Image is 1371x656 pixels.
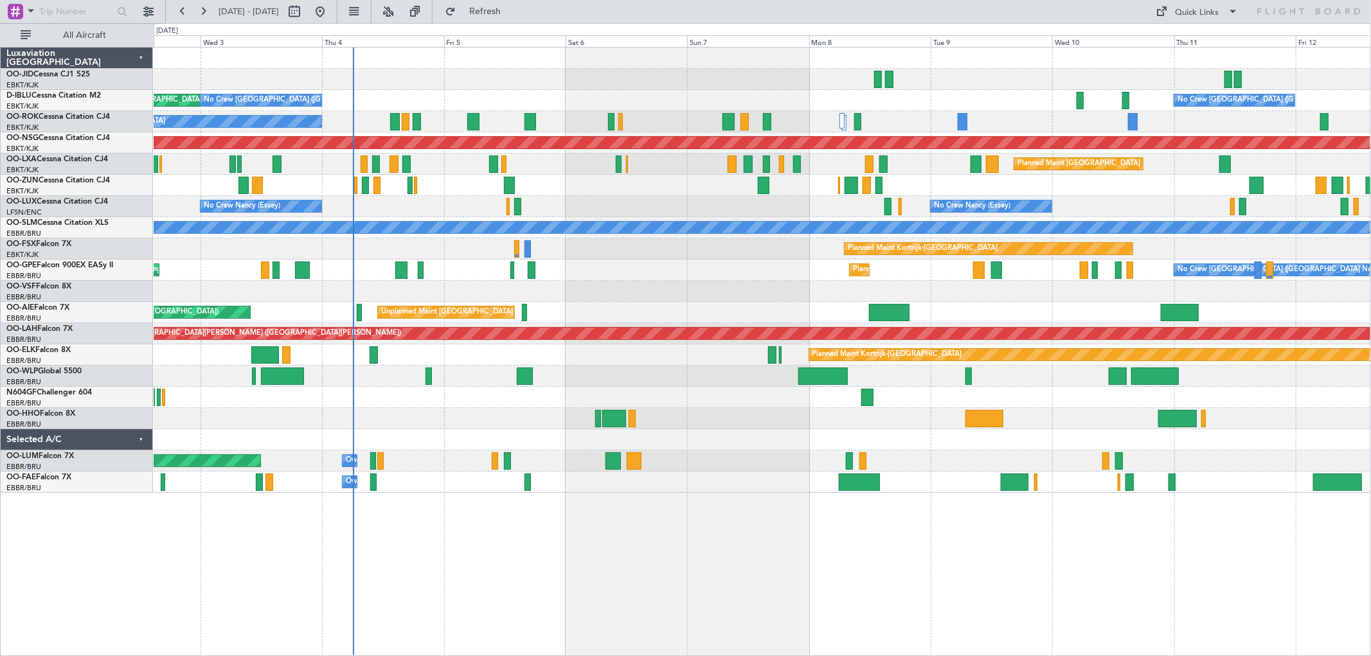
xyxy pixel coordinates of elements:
span: OO-LXA [6,155,37,163]
a: OO-ELKFalcon 8X [6,346,71,354]
div: Planned Maint Kortrijk-[GEOGRAPHIC_DATA] [848,239,998,258]
span: OO-ZUN [6,177,39,184]
a: EBBR/BRU [6,356,41,366]
span: OO-LUM [6,452,39,460]
div: Planned Maint Kortrijk-[GEOGRAPHIC_DATA] [812,345,962,364]
a: EBKT/KJK [6,102,39,111]
a: LFSN/ENC [6,208,42,217]
span: OO-FAE [6,474,36,481]
div: Wed 10 [1052,35,1174,47]
a: OO-ZUNCessna Citation CJ4 [6,177,110,184]
a: OO-GPEFalcon 900EX EASy II [6,262,113,269]
span: [DATE] - [DATE] [219,6,279,17]
span: OO-AIE [6,304,34,312]
a: EBBR/BRU [6,398,41,408]
span: D-IBLU [6,92,31,100]
a: EBBR/BRU [6,483,41,493]
div: Tue 9 [931,35,1052,47]
div: Planned Maint [GEOGRAPHIC_DATA] ([GEOGRAPHIC_DATA] National) [853,260,1086,279]
a: EBBR/BRU [6,420,41,429]
div: [DATE] [156,26,178,37]
button: All Aircraft [14,25,139,46]
div: No Crew [GEOGRAPHIC_DATA] ([GEOGRAPHIC_DATA] National) [204,91,419,110]
a: OO-SLMCessna Citation XLS [6,219,109,227]
span: OO-LAH [6,325,37,333]
div: Sun 7 [687,35,809,47]
a: D-IBLUCessna Citation M2 [6,92,101,100]
a: OO-LUXCessna Citation CJ4 [6,198,108,206]
div: No Crew Nancy (Essey) [934,197,1010,216]
a: EBBR/BRU [6,335,41,344]
a: EBBR/BRU [6,229,41,238]
div: Unplanned Maint [GEOGRAPHIC_DATA] ([GEOGRAPHIC_DATA] National) [381,303,623,322]
a: EBKT/KJK [6,186,39,196]
a: EBKT/KJK [6,80,39,90]
span: OO-LUX [6,198,37,206]
div: No Crew Nancy (Essey) [204,197,280,216]
span: OO-JID [6,71,33,78]
a: EBKT/KJK [6,165,39,175]
div: Thu 11 [1174,35,1296,47]
a: EBKT/KJK [6,250,39,260]
a: OO-WLPGlobal 5500 [6,368,82,375]
div: Planned Maint [GEOGRAPHIC_DATA] ([GEOGRAPHIC_DATA] National) [1017,154,1250,173]
a: EBBR/BRU [6,377,41,387]
a: OO-LXACessna Citation CJ4 [6,155,108,163]
a: OO-AIEFalcon 7X [6,304,69,312]
a: OO-HHOFalcon 8X [6,410,75,418]
span: OO-SLM [6,219,37,227]
div: Owner Melsbroek Air Base [346,472,433,492]
span: OO-VSF [6,283,36,290]
a: OO-LUMFalcon 7X [6,452,74,460]
a: EBBR/BRU [6,271,41,281]
a: OO-FAEFalcon 7X [6,474,71,481]
a: EBBR/BRU [6,314,41,323]
a: EBKT/KJK [6,123,39,132]
a: OO-JIDCessna CJ1 525 [6,71,90,78]
a: OO-VSFFalcon 8X [6,283,71,290]
a: EBBR/BRU [6,292,41,302]
span: OO-HHO [6,410,40,418]
button: Quick Links [1150,1,1245,22]
a: N604GFChallenger 604 [6,389,92,396]
span: OO-FSX [6,240,36,248]
div: Sat 6 [566,35,687,47]
span: OO-WLP [6,368,38,375]
a: OO-NSGCessna Citation CJ4 [6,134,110,142]
input: Trip Number [39,2,113,21]
div: Owner Melsbroek Air Base [346,451,433,470]
span: Refresh [458,7,512,16]
div: Fri 5 [444,35,566,47]
a: OO-LAHFalcon 7X [6,325,73,333]
a: OO-ROKCessna Citation CJ4 [6,113,110,121]
span: OO-ROK [6,113,39,121]
div: Thu 4 [322,35,444,47]
span: N604GF [6,389,37,396]
button: Refresh [439,1,516,22]
a: OO-FSXFalcon 7X [6,240,71,248]
span: All Aircraft [33,31,136,40]
span: OO-NSG [6,134,39,142]
div: Wed 3 [201,35,322,47]
div: Planned Maint [PERSON_NAME]-[GEOGRAPHIC_DATA][PERSON_NAME] ([GEOGRAPHIC_DATA][PERSON_NAME]) [21,324,401,343]
a: EBBR/BRU [6,462,41,472]
a: EBKT/KJK [6,144,39,154]
div: Mon 8 [809,35,931,47]
span: OO-ELK [6,346,35,354]
span: OO-GPE [6,262,37,269]
div: Quick Links [1176,6,1219,19]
